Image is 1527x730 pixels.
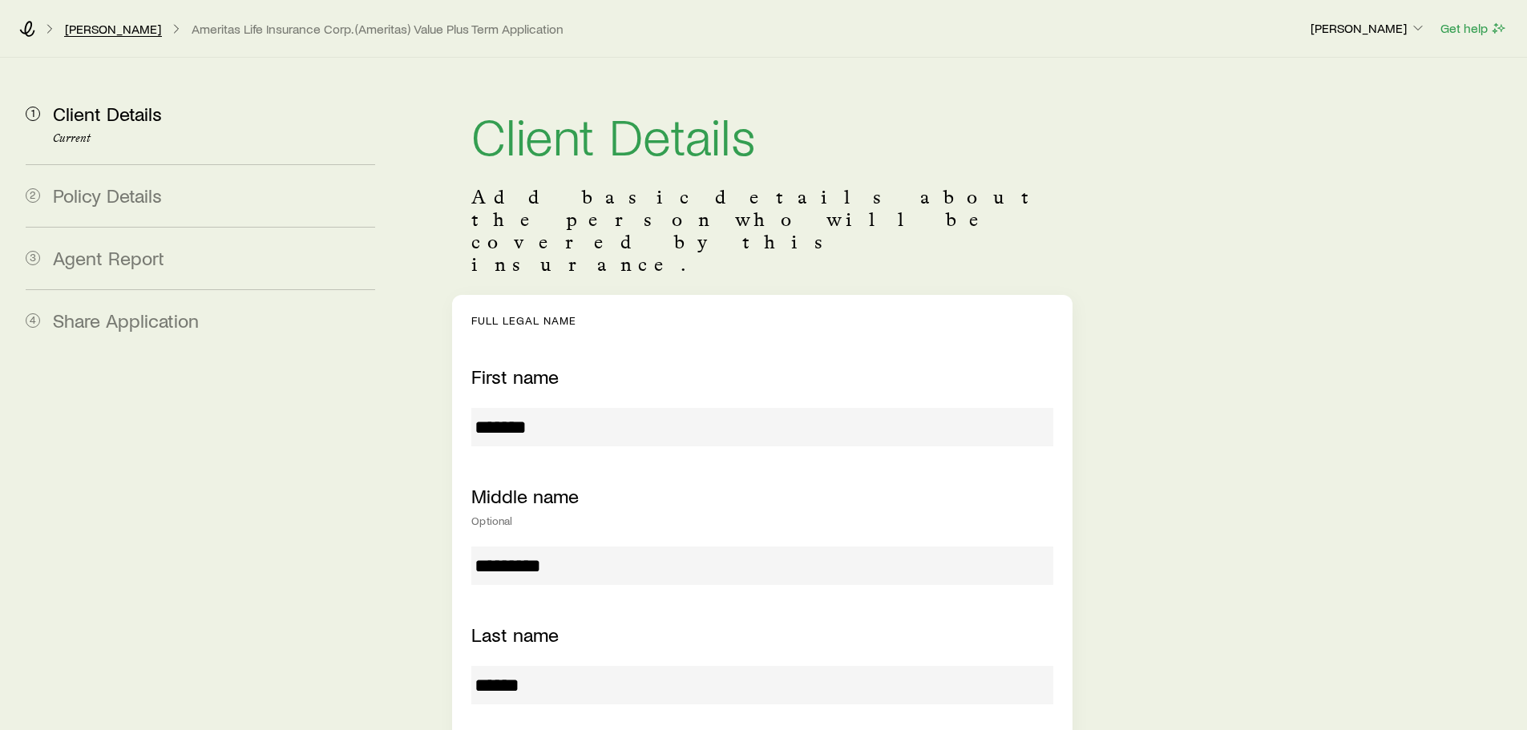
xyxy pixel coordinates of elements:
[26,188,40,203] span: 2
[64,22,162,37] a: [PERSON_NAME]
[1440,19,1508,38] button: Get help
[26,313,40,328] span: 4
[26,251,40,265] span: 3
[471,186,1052,276] p: Add basic details about the person who will be covered by this insurance.
[471,109,1052,160] h1: Client Details
[1311,20,1426,36] p: [PERSON_NAME]
[53,309,199,332] span: Share Application
[191,22,564,37] button: Ameritas Life Insurance Corp. (Ameritas) Value Plus Term Application
[53,102,162,125] span: Client Details
[471,623,559,646] label: Last name
[53,132,375,145] p: Current
[471,314,1052,327] p: Full legal name
[471,365,559,388] label: First name
[471,514,1052,527] div: Optional
[53,246,164,269] span: Agent Report
[26,107,40,121] span: 1
[1310,19,1427,38] button: [PERSON_NAME]
[53,184,162,207] span: Policy Details
[471,484,579,507] label: Middle name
